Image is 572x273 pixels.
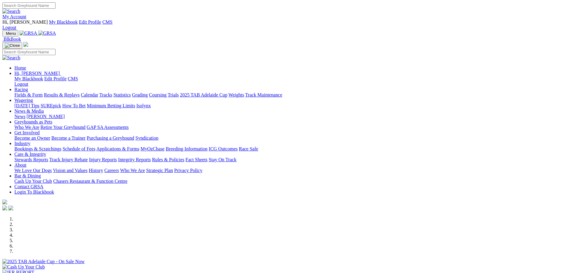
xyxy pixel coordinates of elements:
[14,173,41,178] a: Bar & Dining
[152,157,184,162] a: Rules & Policies
[14,179,570,184] div: Bar & Dining
[14,119,52,124] a: Greyhounds as Pets
[2,264,45,270] img: Cash Up Your Club
[2,25,16,30] a: Logout
[174,168,202,173] a: Privacy Policy
[14,184,43,189] a: Contact GRSA
[41,103,61,108] a: SUREpick
[14,135,570,141] div: Get Involved
[99,92,112,97] a: Tracks
[136,103,151,108] a: Isolynx
[79,19,101,25] a: Edit Profile
[14,65,26,70] a: Home
[96,146,139,151] a: Applications & Forms
[14,157,48,162] a: Stewards Reports
[53,179,127,184] a: Chasers Restaurant & Function Centre
[14,92,570,98] div: Racing
[14,157,570,162] div: Care & Integrity
[51,135,86,141] a: Become a Trainer
[23,42,28,47] img: logo-grsa-white.png
[2,259,85,264] img: 2025 TAB Adelaide Cup - On Sale Now
[14,103,39,108] a: [DATE] Tips
[53,168,87,173] a: Vision and Values
[2,14,26,19] a: My Account
[14,92,43,97] a: Fields & Form
[14,135,50,141] a: Become an Owner
[14,130,40,135] a: Get Involved
[49,19,78,25] a: My Blackbook
[2,19,48,25] span: Hi, [PERSON_NAME]
[186,157,207,162] a: Fact Sheets
[141,146,165,151] a: MyOzChase
[14,179,52,184] a: Cash Up Your Club
[166,146,207,151] a: Breeding Information
[120,168,145,173] a: Who We Are
[2,55,20,61] img: Search
[14,162,26,168] a: About
[2,30,18,37] button: Toggle navigation
[2,49,56,55] input: Search
[44,76,67,81] a: Edit Profile
[44,92,80,97] a: Results & Replays
[14,152,46,157] a: Care & Integrity
[118,157,151,162] a: Integrity Reports
[245,92,282,97] a: Track Maintenance
[49,157,88,162] a: Track Injury Rebate
[132,92,148,97] a: Grading
[239,146,258,151] a: Race Safe
[14,146,61,151] a: Bookings & Scratchings
[14,125,39,130] a: Who We Are
[2,9,20,14] img: Search
[62,146,95,151] a: Schedule of Fees
[14,87,28,92] a: Racing
[26,114,65,119] a: [PERSON_NAME]
[2,19,570,30] div: My Account
[38,31,56,36] img: GRSA
[14,146,570,152] div: Industry
[149,92,167,97] a: Coursing
[87,125,129,130] a: GAP SA Assessments
[2,200,7,204] img: logo-grsa-white.png
[14,114,570,119] div: News & Media
[8,206,13,210] img: twitter.svg
[2,206,7,210] img: facebook.svg
[104,168,119,173] a: Careers
[2,37,21,42] a: BlkBook
[89,168,103,173] a: History
[102,19,113,25] a: CMS
[87,103,135,108] a: Minimum Betting Limits
[14,71,60,76] span: Hi, [PERSON_NAME]
[146,168,173,173] a: Strategic Plan
[135,135,158,141] a: Syndication
[209,146,238,151] a: ICG Outcomes
[14,76,43,81] a: My Blackbook
[20,31,37,36] img: GRSA
[168,92,179,97] a: Trials
[228,92,244,97] a: Weights
[14,103,570,108] div: Wagering
[4,37,21,42] span: BlkBook
[14,114,25,119] a: News
[68,76,78,81] a: CMS
[14,168,52,173] a: We Love Our Dogs
[14,168,570,173] div: About
[87,135,134,141] a: Purchasing a Greyhound
[2,42,22,49] button: Toggle navigation
[41,125,86,130] a: Retire Your Greyhound
[113,92,131,97] a: Statistics
[14,108,44,114] a: News & Media
[14,141,30,146] a: Industry
[14,189,54,194] a: Login To Blackbook
[14,76,570,87] div: Hi, [PERSON_NAME]
[62,103,86,108] a: How To Bet
[180,92,227,97] a: 2025 TAB Adelaide Cup
[14,71,61,76] a: Hi, [PERSON_NAME]
[5,43,20,48] img: Close
[14,98,33,103] a: Wagering
[6,31,16,36] span: Menu
[14,82,28,87] a: Logout
[89,157,117,162] a: Injury Reports
[14,125,570,130] div: Greyhounds as Pets
[2,2,56,9] input: Search
[81,92,98,97] a: Calendar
